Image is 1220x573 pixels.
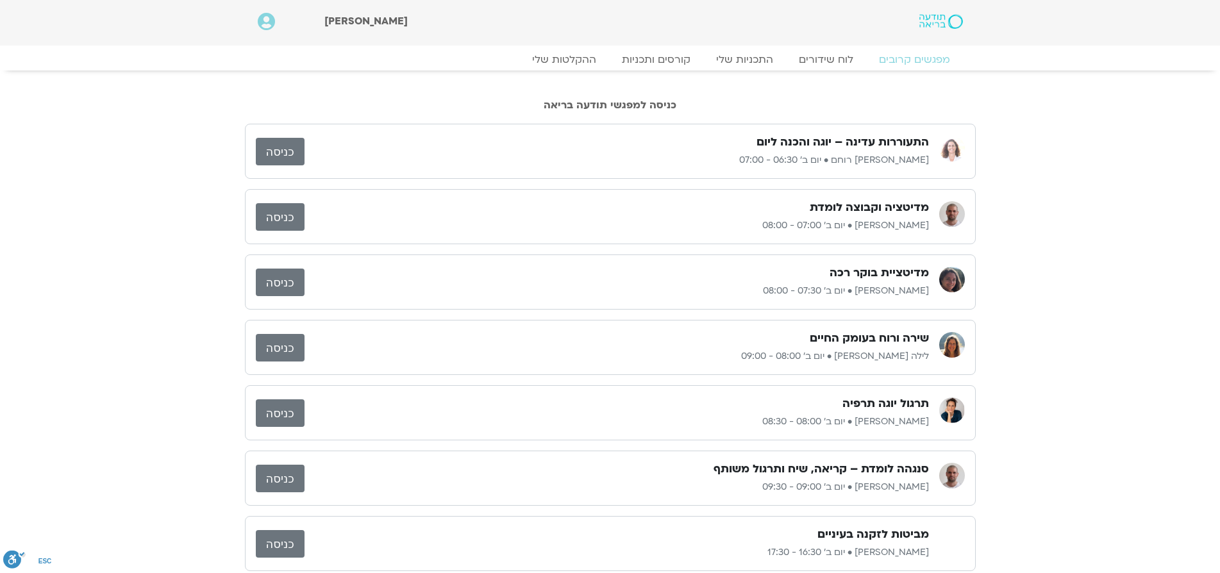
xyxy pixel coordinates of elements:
h3: מדיטציית בוקר רכה [830,265,929,281]
a: כניסה [256,334,305,361]
p: [PERSON_NAME] • יום ב׳ 09:00 - 09:30 [305,479,929,495]
img: אורנה סמלסון רוחם [939,136,965,162]
a: כניסה [256,530,305,558]
h3: תרגול יוגה תרפיה [842,396,929,411]
a: כניסה [256,399,305,427]
nav: Menu [258,53,963,66]
a: כניסה [256,465,305,492]
a: כניסה [256,203,305,231]
h3: שירה ורוח בעומק החיים [810,331,929,346]
h2: כניסה למפגשי תודעה בריאה [245,99,976,111]
span: [PERSON_NAME] [324,14,408,28]
a: התכניות שלי [703,53,786,66]
img: נעמה כהן [939,528,965,554]
h3: סנגהה לומדת – קריאה, שיח ותרגול משותף [714,461,929,477]
img: דקל קנטי [939,201,965,227]
a: לוח שידורים [786,53,866,66]
img: לילה קמחי [939,332,965,358]
h3: התעוררות עדינה – יוגה והכנה ליום [756,135,929,150]
h3: מדיטציה וקבוצה לומדת [810,200,929,215]
p: [PERSON_NAME] • יום ב׳ 16:30 - 17:30 [305,545,929,560]
p: [PERSON_NAME] • יום ב׳ 07:00 - 08:00 [305,218,929,233]
a: ההקלטות שלי [519,53,609,66]
a: כניסה [256,138,305,165]
p: [PERSON_NAME] רוחם • יום ב׳ 06:30 - 07:00 [305,153,929,168]
a: קורסים ותכניות [609,53,703,66]
img: קרן גל [939,267,965,292]
img: יעל אלנברג [939,397,965,423]
a: מפגשים קרובים [866,53,963,66]
p: לילה [PERSON_NAME] • יום ב׳ 08:00 - 09:00 [305,349,929,364]
p: [PERSON_NAME] • יום ב׳ 07:30 - 08:00 [305,283,929,299]
img: דקל קנטי [939,463,965,488]
a: כניסה [256,269,305,296]
p: [PERSON_NAME] • יום ב׳ 08:00 - 08:30 [305,414,929,429]
h3: מביטות לזקנה בעיניים [817,527,929,542]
